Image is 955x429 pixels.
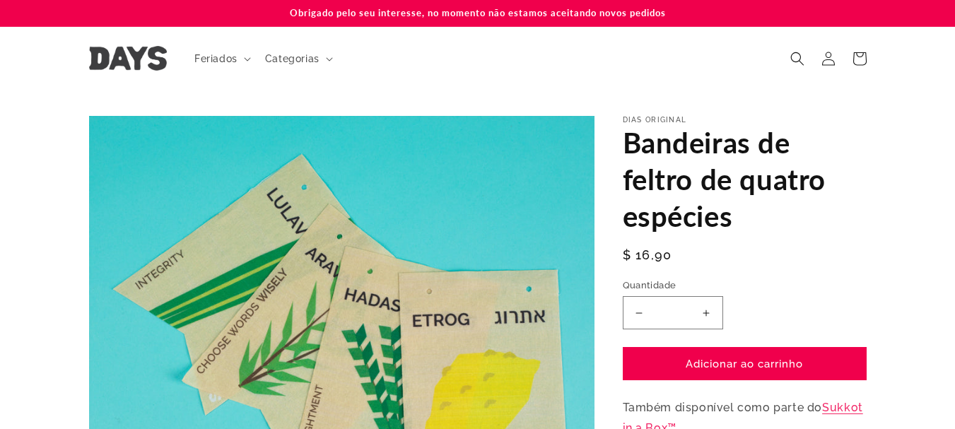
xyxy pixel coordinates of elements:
[186,44,257,74] summary: Feriados
[782,43,813,74] summary: Procurar
[623,401,823,414] font: Também disponível como parte do
[257,44,339,74] summary: Categorias
[623,126,826,233] font: Bandeiras de feltro de quatro espécies
[265,53,320,64] font: Categorias
[623,247,672,262] font: $ 16,90
[623,347,867,380] button: Adicionar ao carrinho
[290,7,666,18] font: Obrigado pelo seu interesse, no momento não estamos aceitando novos pedidos
[623,116,687,124] font: Dias Original
[194,53,238,64] font: Feriados
[623,280,676,290] font: Quantidade
[89,46,167,71] img: Dias Unidos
